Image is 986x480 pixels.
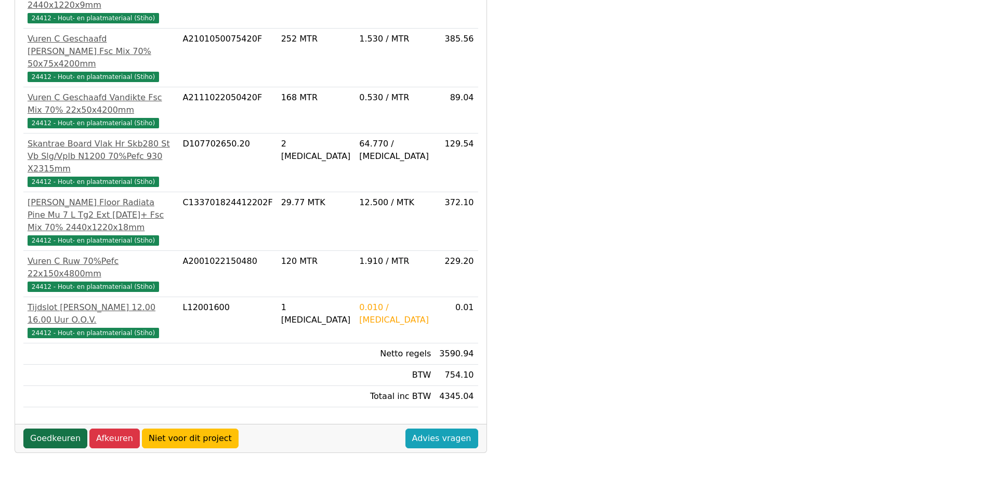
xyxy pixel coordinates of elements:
div: 1.910 / MTR [359,255,431,268]
td: Totaal inc BTW [355,386,435,407]
td: 385.56 [435,29,478,87]
div: 0.530 / MTR [359,91,431,104]
a: Afkeuren [89,429,140,448]
a: Tijdslot [PERSON_NAME] 12.00 16.00 Uur O.O.V.24412 - Hout- en plaatmateriaal (Stiho) [28,301,175,339]
a: Vuren C Geschaafd Vandikte Fsc Mix 70% 22x50x4200mm24412 - Hout- en plaatmateriaal (Stiho) [28,91,175,129]
div: 168 MTR [281,91,351,104]
span: 24412 - Hout- en plaatmateriaal (Stiho) [28,282,159,292]
td: 4345.04 [435,386,478,407]
span: 24412 - Hout- en plaatmateriaal (Stiho) [28,72,159,82]
div: 0.010 / [MEDICAL_DATA] [359,301,431,326]
td: 229.20 [435,251,478,297]
div: 64.770 / [MEDICAL_DATA] [359,138,431,163]
td: Netto regels [355,343,435,365]
div: Tijdslot [PERSON_NAME] 12.00 16.00 Uur O.O.V. [28,301,175,326]
td: C133701824412202F [179,192,277,251]
td: D107702650.20 [179,134,277,192]
td: 89.04 [435,87,478,134]
a: Advies vragen [405,429,478,448]
div: Vuren C Geschaafd [PERSON_NAME] Fsc Mix 70% 50x75x4200mm [28,33,175,70]
td: 754.10 [435,365,478,386]
td: 129.54 [435,134,478,192]
div: Vuren C Ruw 70%Pefc 22x150x4800mm [28,255,175,280]
a: Skantrae Board Vlak Hr Skb280 St Vb Slg/Vplb N1200 70%Pefc 930 X2315mm24412 - Hout- en plaatmater... [28,138,175,188]
div: 120 MTR [281,255,351,268]
div: 12.500 / MTK [359,196,431,209]
a: Vuren C Ruw 70%Pefc 22x150x4800mm24412 - Hout- en plaatmateriaal (Stiho) [28,255,175,292]
a: [PERSON_NAME] Floor Radiata Pine Mu 7 L Tg2 Ext [DATE]+ Fsc Mix 70% 2440x1220x18mm24412 - Hout- e... [28,196,175,246]
td: 3590.94 [435,343,478,365]
div: 252 MTR [281,33,351,45]
td: A2001022150480 [179,251,277,297]
td: A2101050075420F [179,29,277,87]
span: 24412 - Hout- en plaatmateriaal (Stiho) [28,328,159,338]
div: 1 [MEDICAL_DATA] [281,301,351,326]
div: Vuren C Geschaafd Vandikte Fsc Mix 70% 22x50x4200mm [28,91,175,116]
td: L12001600 [179,297,277,343]
a: Vuren C Geschaafd [PERSON_NAME] Fsc Mix 70% 50x75x4200mm24412 - Hout- en plaatmateriaal (Stiho) [28,33,175,83]
a: Goedkeuren [23,429,87,448]
div: 2 [MEDICAL_DATA] [281,138,351,163]
div: 29.77 MTK [281,196,351,209]
div: 1.530 / MTR [359,33,431,45]
span: 24412 - Hout- en plaatmateriaal (Stiho) [28,118,159,128]
td: 372.10 [435,192,478,251]
td: A2111022050420F [179,87,277,134]
span: 24412 - Hout- en plaatmateriaal (Stiho) [28,13,159,23]
a: Niet voor dit project [142,429,239,448]
span: 24412 - Hout- en plaatmateriaal (Stiho) [28,177,159,187]
div: Skantrae Board Vlak Hr Skb280 St Vb Slg/Vplb N1200 70%Pefc 930 X2315mm [28,138,175,175]
td: BTW [355,365,435,386]
div: [PERSON_NAME] Floor Radiata Pine Mu 7 L Tg2 Ext [DATE]+ Fsc Mix 70% 2440x1220x18mm [28,196,175,234]
span: 24412 - Hout- en plaatmateriaal (Stiho) [28,235,159,246]
td: 0.01 [435,297,478,343]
